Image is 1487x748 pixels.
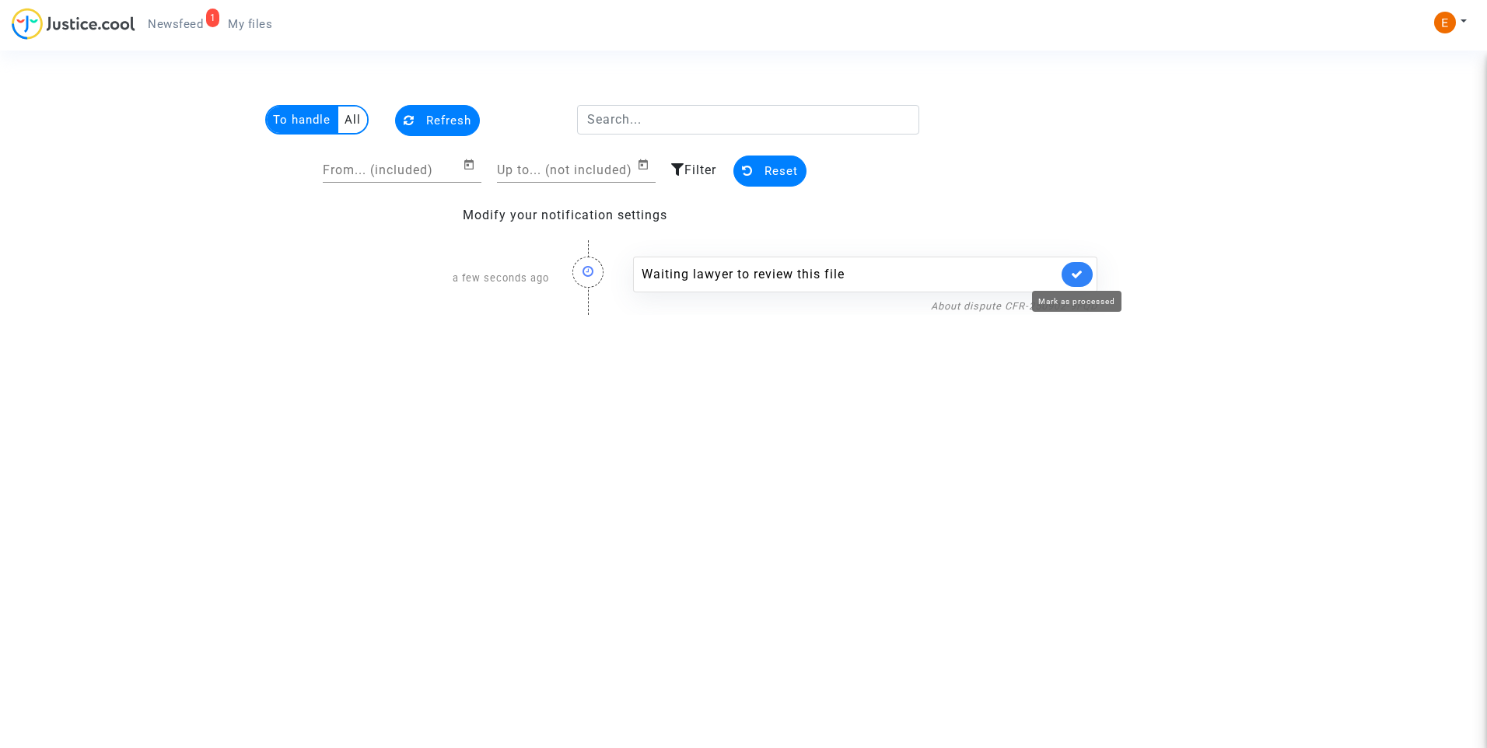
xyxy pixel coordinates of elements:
[135,12,215,36] a: 1Newsfeed
[338,107,367,133] multi-toggle-item: All
[684,163,716,177] span: Filter
[228,17,272,31] span: My files
[378,241,561,315] div: a few seconds ago
[395,105,480,136] button: Refresh
[206,9,220,27] div: 1
[577,105,920,135] input: Search...
[267,107,338,133] multi-toggle-item: To handle
[426,114,471,128] span: Refresh
[733,156,806,187] button: Reset
[642,265,1058,284] div: Waiting lawyer to review this file
[12,8,135,40] img: jc-logo.svg
[637,156,656,174] button: Open calendar
[764,164,798,178] span: Reset
[463,156,481,174] button: Open calendar
[148,17,203,31] span: Newsfeed
[1434,12,1456,33] img: ACg8ocIeiFvHKe4dA5oeRFd_CiCnuxWUEc1A2wYhRJE3TTWt=s96-c
[215,12,285,36] a: My files
[463,208,667,222] a: Modify your notification settings
[931,300,1097,312] a: About dispute CFR-250902-9FQD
